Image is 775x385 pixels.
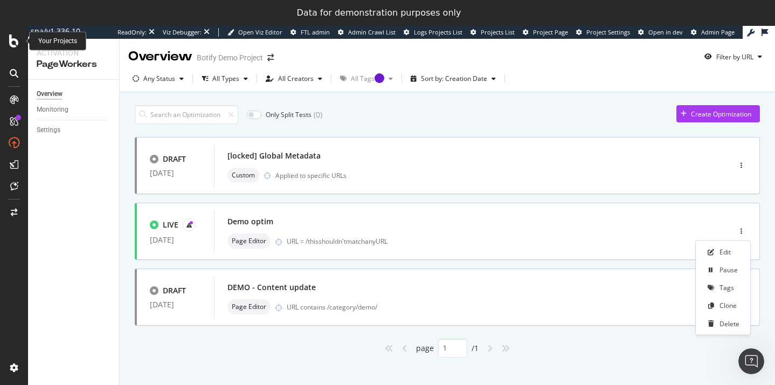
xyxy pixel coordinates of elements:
div: Data for demonstration purposes only [297,8,461,18]
a: Projects List [470,28,515,37]
div: angles-left [380,340,398,357]
div: Applied to specific URLs [275,171,347,180]
a: Project Page [523,28,568,37]
p: The team can also help [52,13,134,24]
div: [DATE] [150,236,201,244]
div: Settings [37,125,60,136]
div: [locked] Global Metadata [227,150,321,161]
img: Profile image for Customer Support [31,6,48,23]
div: neutral label [227,233,271,249]
input: Search an Optimization [135,105,238,124]
div: Tags [719,283,734,292]
a: Open Viz Editor [227,28,282,37]
div: Pause [719,265,738,274]
div: Create Optimization [691,109,751,119]
div: Sort by: Creation Date [421,75,487,82]
a: FTL admin [290,28,330,37]
div: Overview [128,47,192,66]
div: URL = /thisshouldn'tmatchanyURL [287,237,684,246]
div: neutral label [227,299,271,314]
div: Your Projects [38,37,77,46]
div: neutral label [227,168,259,183]
div: Viz Debugger: [163,28,202,37]
button: Send a message… [185,298,202,315]
button: Upload attachment [51,302,60,311]
button: Sort by: Creation Date [406,70,500,87]
div: angles-right [497,340,514,357]
button: All Creators [261,70,327,87]
span: Page Editor [232,238,266,244]
span: Project Settings [586,28,630,36]
button: Gif picker [34,302,43,311]
a: Logs Projects List [404,28,462,37]
div: page / 1 [416,339,479,357]
div: DEMO - Content update [227,282,316,293]
div: All Tags [351,75,384,82]
div: DRAFT [163,285,186,296]
a: Admin Crawl List [338,28,396,37]
span: Custom [232,172,255,178]
button: Create Optimization [676,105,760,122]
div: angle-left [398,340,412,357]
button: All TagsTooltip anchor [336,70,397,87]
span: Logs Projects List [414,28,462,36]
div: Activation [37,47,110,58]
button: Filter by URL [700,48,766,65]
span: Page Editor [232,304,266,310]
span: FTL admin [301,28,330,36]
div: PageWorkers [37,58,110,71]
div: Edit [719,247,731,257]
div: ReadOnly: [117,28,147,37]
span: Open Viz Editor [238,28,282,36]
a: Open in dev [638,28,683,37]
button: Any Status [128,70,188,87]
div: Tooltip anchor [375,73,384,83]
a: spa/v1.336.10 [28,26,80,39]
span: Project Page [533,28,568,36]
textarea: Ask a question… [9,280,206,298]
a: Overview [37,88,112,100]
div: Demo optim [227,216,273,227]
div: Close [189,4,209,24]
h1: Customer Support [52,5,130,13]
div: arrow-right-arrow-left [267,54,274,61]
button: Home [169,4,189,25]
div: All Creators [278,75,314,82]
button: Emoji picker [17,302,25,311]
div: Any Status [143,75,175,82]
button: go back [7,4,27,25]
a: Monitoring [37,104,112,115]
div: spa/v1.336.10 [28,26,80,37]
div: angle-right [483,340,497,357]
a: Admin Page [691,28,735,37]
div: ( 0 ) [314,109,322,120]
a: Settings [37,125,112,136]
div: Botify Demo Project [197,52,263,63]
div: All Types [212,75,239,82]
span: Admin Page [701,28,735,36]
div: Overview [37,88,63,100]
a: Project Settings [576,28,630,37]
div: Clone [719,301,737,310]
div: Filter by URL [716,52,753,61]
div: URL contains /category/demo/ [287,302,684,312]
div: Monitoring [37,104,68,115]
span: Open in dev [648,28,683,36]
span: Projects List [481,28,515,36]
div: DRAFT [163,154,186,164]
div: LIVE [163,219,178,230]
button: All Types [197,70,252,87]
span: Admin Crawl List [348,28,396,36]
div: [DATE] [150,169,201,177]
div: [DATE] [150,300,201,309]
div: Delete [719,319,739,328]
iframe: Intercom live chat [738,348,764,374]
div: Only Split Tests [266,110,312,119]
